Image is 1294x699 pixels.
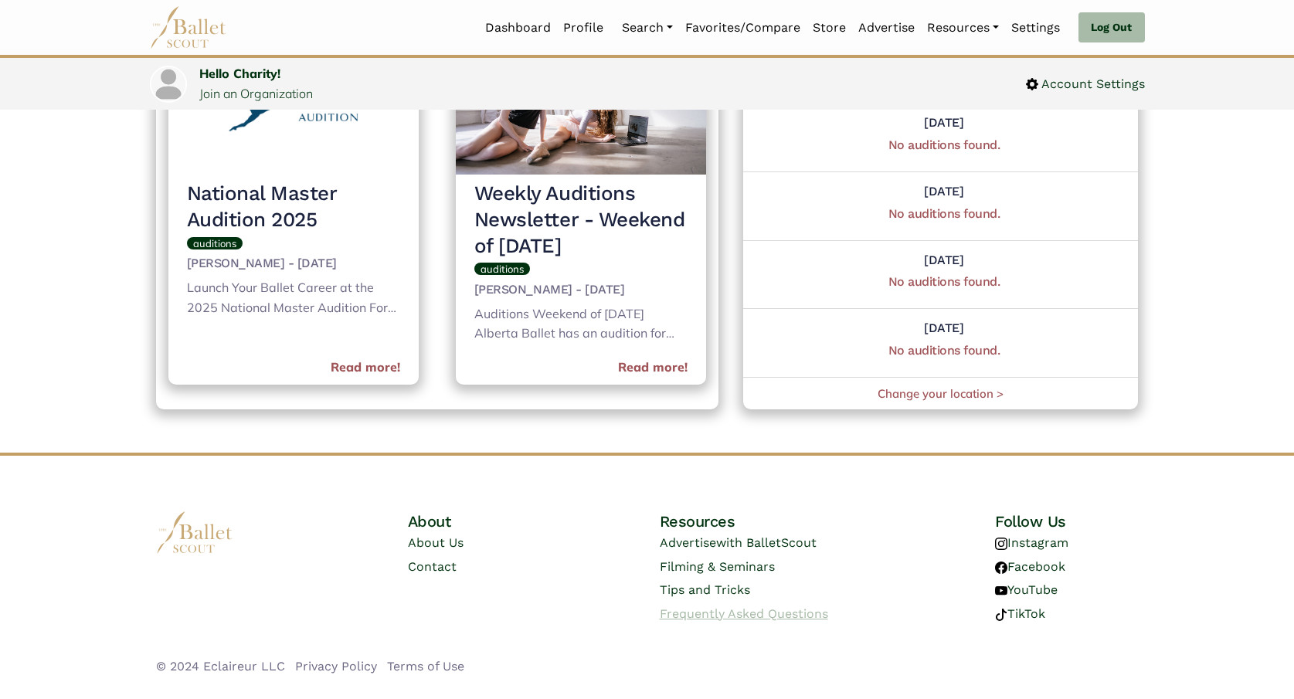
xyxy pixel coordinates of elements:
[995,538,1007,550] img: instagram logo
[995,582,1058,597] a: YouTube
[199,86,313,101] a: Join an Organization
[716,535,817,550] span: with BalletScout
[156,511,233,554] img: logo
[995,585,1007,597] img: youtube logo
[557,12,610,44] a: Profile
[479,12,557,44] a: Dashboard
[474,304,688,347] div: Auditions Weekend of [DATE] Alberta Ballet has an audition for their Full Time Professional Progr...
[481,263,524,275] span: auditions
[151,67,185,101] img: profile picture
[995,562,1007,574] img: facebook logo
[807,12,852,44] a: Store
[788,274,1100,290] h5: No auditions found.
[187,256,400,272] h5: [PERSON_NAME] - [DATE]
[660,535,817,550] a: Advertisewith BalletScout
[852,12,921,44] a: Advertise
[1026,74,1145,94] a: Account Settings
[1005,12,1066,44] a: Settings
[995,535,1068,550] a: Instagram
[660,559,775,574] a: Filming & Seminars
[788,253,1100,269] h5: [DATE]
[408,535,464,550] a: About Us
[199,66,280,81] a: Hello Charity!
[618,358,688,378] a: Read more!
[788,115,1100,131] h5: [DATE]
[995,511,1138,531] h4: Follow Us
[187,181,400,233] h3: National Master Audition 2025
[995,609,1007,621] img: tiktok logo
[660,582,750,597] a: Tips and Tricks
[995,606,1045,621] a: TikTok
[995,559,1065,574] a: Facebook
[679,12,807,44] a: Favorites/Compare
[474,282,688,298] h5: [PERSON_NAME] - [DATE]
[408,559,457,574] a: Contact
[788,137,1100,154] h5: No auditions found.
[156,657,285,677] li: © 2024 Eclaireur LLC
[921,12,1005,44] a: Resources
[408,511,551,531] h4: About
[788,343,1100,359] h5: No auditions found.
[474,181,688,259] h3: Weekly Auditions Newsletter - Weekend of [DATE]
[660,606,828,621] a: Frequently Asked Questions
[387,659,464,674] a: Terms of Use
[788,321,1100,337] h5: [DATE]
[1078,12,1144,43] a: Log Out
[295,659,377,674] a: Privacy Policy
[1038,74,1145,94] span: Account Settings
[616,12,679,44] a: Search
[878,386,1004,401] a: Change your location >
[788,184,1100,200] h5: [DATE]
[187,278,400,321] div: Launch Your Ballet Career at the 2025 National Master Audition For ballet dancers looking to take...
[788,206,1100,222] h5: No auditions found.
[331,358,400,378] a: Read more!
[193,237,236,249] span: auditions
[660,511,887,531] h4: Resources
